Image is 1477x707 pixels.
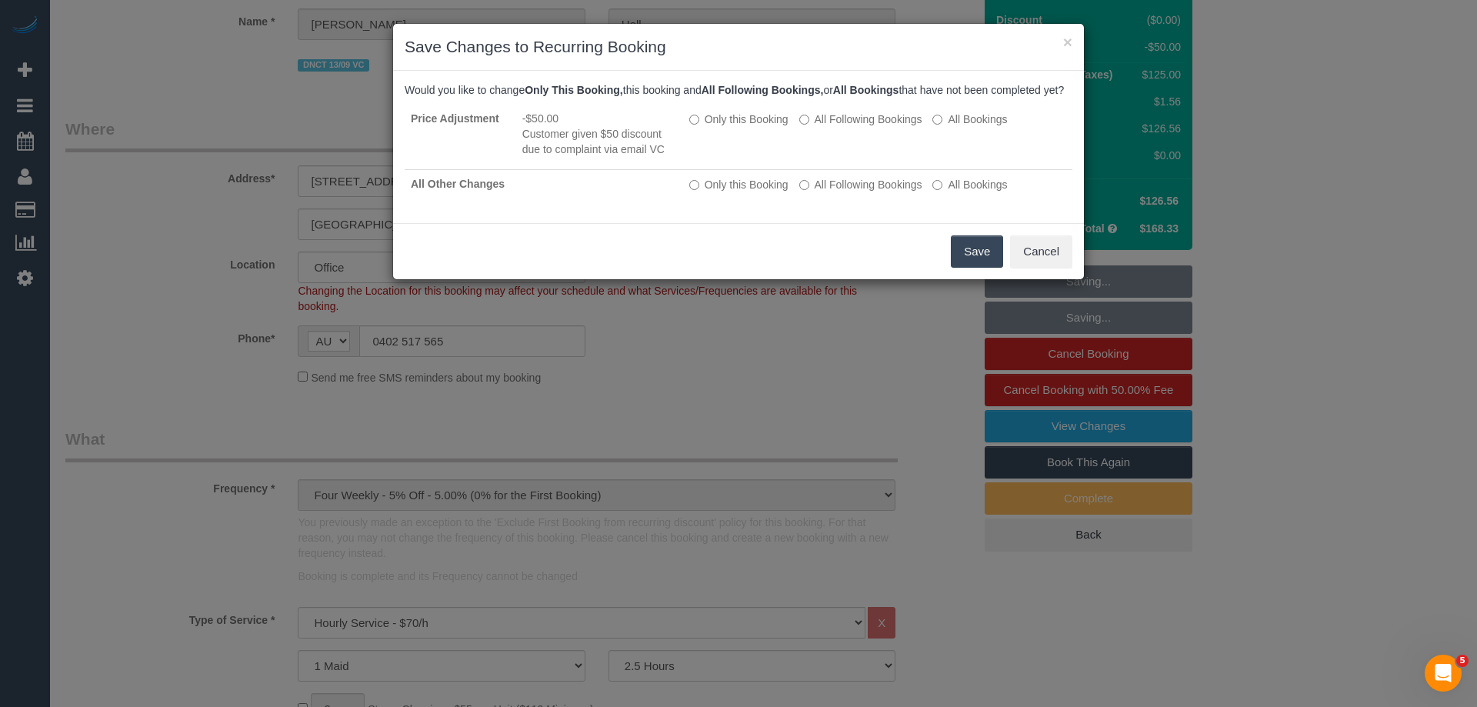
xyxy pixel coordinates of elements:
li: Customer given $50 discount due to complaint via email VC [522,126,677,157]
label: All other bookings in the series will remain the same. [689,112,789,127]
b: All Following Bookings, [702,84,824,96]
label: All bookings that have not been completed yet will be changed. [932,177,1007,192]
label: This and all the bookings after it will be changed. [799,112,922,127]
li: -$50.00 [522,111,677,126]
label: All other bookings in the series will remain the same. [689,177,789,192]
label: All bookings that have not been completed yet will be changed. [932,112,1007,127]
button: × [1063,34,1072,50]
b: All Bookings [833,84,899,96]
strong: All Other Changes [411,178,505,190]
button: Save [951,235,1003,268]
input: All Following Bookings [799,115,809,125]
strong: Price Adjustment [411,112,499,125]
h3: Save Changes to Recurring Booking [405,35,1072,58]
input: All Following Bookings [799,180,809,190]
input: All Bookings [932,115,942,125]
p: Would you like to change this booking and or that have not been completed yet? [405,82,1072,98]
button: Cancel [1010,235,1072,268]
input: Only this Booking [689,115,699,125]
input: Only this Booking [689,180,699,190]
label: This and all the bookings after it will be changed. [799,177,922,192]
span: 5 [1456,655,1469,667]
input: All Bookings [932,180,942,190]
b: Only This Booking, [525,84,623,96]
iframe: Intercom live chat [1425,655,1462,692]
